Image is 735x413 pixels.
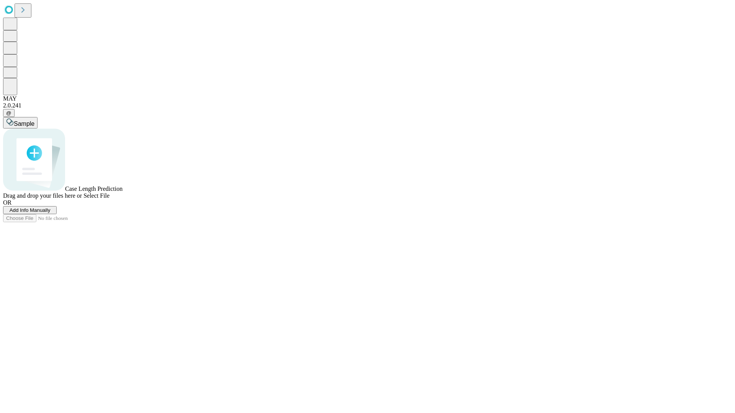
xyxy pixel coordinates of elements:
button: Add Info Manually [3,206,57,214]
div: 2.0.241 [3,102,732,109]
span: OR [3,199,11,206]
span: @ [6,110,11,116]
span: Sample [14,120,34,127]
button: @ [3,109,15,117]
div: MAY [3,95,732,102]
span: Select File [83,192,109,199]
span: Case Length Prediction [65,185,122,192]
button: Sample [3,117,38,128]
span: Drag and drop your files here or [3,192,82,199]
span: Add Info Manually [10,207,51,213]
